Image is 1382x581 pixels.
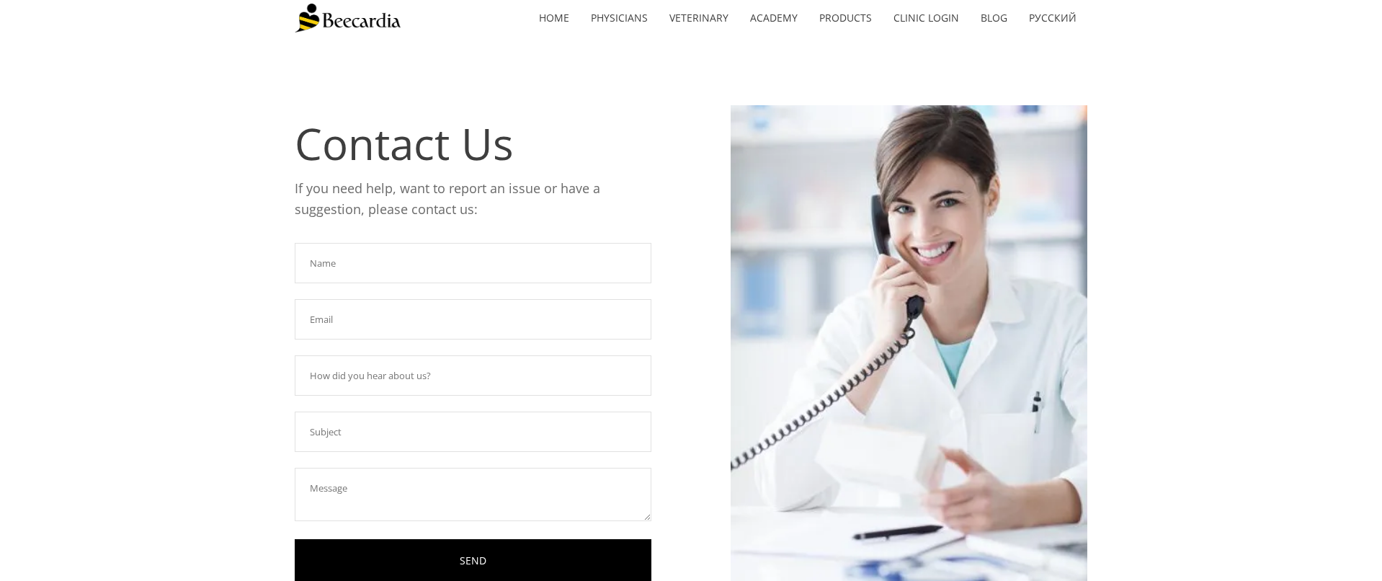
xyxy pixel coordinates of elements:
a: home [528,1,580,35]
input: Email [295,299,651,340]
a: Physicians [580,1,659,35]
a: Veterinary [659,1,739,35]
a: Products [808,1,883,35]
a: Blog [970,1,1018,35]
a: Clinic Login [883,1,970,35]
img: Beecardia [295,4,401,32]
a: Academy [739,1,808,35]
input: How did you hear about us? [295,355,651,396]
input: Name [295,243,651,283]
span: Contact Us [295,114,514,173]
span: If you need help, want to report an issue or have a suggestion, please contact us: [295,179,600,218]
a: Русский [1018,1,1087,35]
input: Subject [295,412,651,452]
